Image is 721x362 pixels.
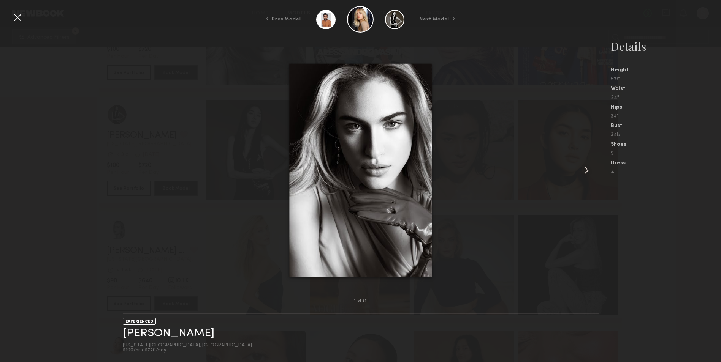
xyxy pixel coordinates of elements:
div: Details [611,39,721,54]
div: 34b [611,132,721,138]
div: Shoes [611,142,721,147]
div: 4 [611,170,721,175]
div: EXPERIENCED [123,318,156,325]
div: Hips [611,105,721,110]
div: Bust [611,123,721,129]
div: 34" [611,114,721,119]
div: Waist [611,86,721,91]
a: [PERSON_NAME] [123,327,214,339]
div: 24" [611,95,721,101]
div: 1 of 21 [354,299,367,303]
div: 5'9" [611,77,721,82]
div: ← Prev Model [266,16,301,23]
div: Height [611,68,721,73]
div: Next Model → [420,16,455,23]
div: $100/hr • $720/day [123,348,252,353]
div: Dress [611,161,721,166]
div: 9 [611,151,721,156]
div: [US_STATE][GEOGRAPHIC_DATA], [GEOGRAPHIC_DATA] [123,343,252,348]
